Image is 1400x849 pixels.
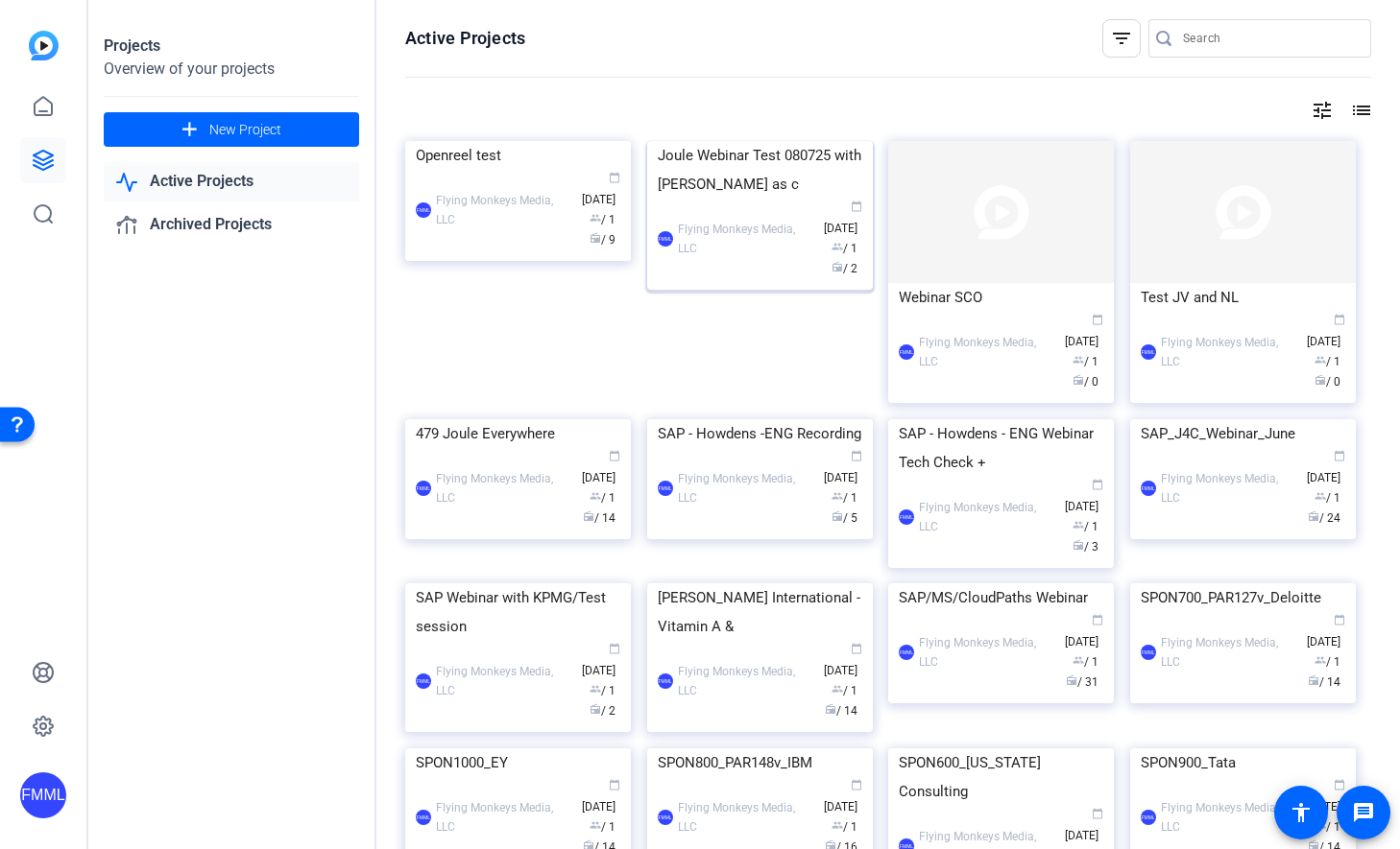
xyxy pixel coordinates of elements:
[899,419,1103,477] div: SAP - Howdens - ENG Webinar Tech Check +
[104,35,359,58] div: Projects
[832,510,843,522] span: radio
[1315,655,1340,669] span: / 1
[1161,333,1297,371] div: Flying Monkeys Media, LLC
[416,141,620,170] div: Openreel test
[1092,314,1103,325] span: calendar_today
[658,748,862,777] div: SPON800_PAR148v_IBM
[658,583,862,641] div: [PERSON_NAME] International - Vitamin A &
[436,798,572,837] div: Flying Monkeys Media, LLC
[832,684,857,697] span: / 1
[29,31,59,60] img: blue-gradient.svg
[416,583,620,641] div: SAP Webinar with KPMG/Test session
[609,172,620,183] span: calendar_today
[1073,654,1084,666] span: group
[1141,283,1345,312] div: Test JV and NL
[20,772,66,818] div: FMML
[919,333,1055,371] div: Flying Monkeys Media, LLC
[919,633,1055,672] div: Flying Monkeys Media, LLC
[590,704,616,718] span: / 2
[1073,354,1084,366] span: group
[1348,99,1371,122] mat-icon: list
[104,162,359,201] a: Active Projects
[832,511,857,525] span: / 5
[1073,539,1084,551] span: radio
[1110,27,1133,50] mat-icon: filter_list
[416,673,431,689] div: FMML
[1311,99,1334,122] mat-icon: tune
[1307,451,1345,484] span: [DATE]
[1315,354,1326,366] span: group
[899,344,914,360] div: FMML
[825,703,836,715] span: radio
[1092,808,1103,819] span: calendar_today
[1183,27,1356,50] input: Search
[590,213,616,226] span: / 1
[1308,511,1340,525] span: / 24
[1334,779,1345,790] span: calendar_today
[583,511,616,525] span: / 14
[1315,491,1340,505] span: / 1
[1066,674,1077,686] span: radio
[1073,655,1098,669] span: / 1
[590,490,601,502] span: group
[590,703,601,715] span: radio
[104,58,359,81] div: Overview of your projects
[832,241,843,252] span: group
[832,491,857,505] span: / 1
[832,820,857,834] span: / 1
[1334,314,1345,325] span: calendar_today
[832,261,843,272] span: radio
[416,481,431,496] div: FMML
[209,120,281,140] span: New Project
[899,583,1103,612] div: SAP/MS/CloudPaths Webinar
[1161,633,1297,672] div: Flying Monkeys Media, LLC
[658,141,862,199] div: Joule Webinar Test 080725 with [PERSON_NAME] as c
[590,820,616,834] span: / 1
[678,220,814,258] div: Flying Monkeys Media, LLC
[658,481,673,496] div: FMML
[658,419,862,448] div: SAP - Howdens -ENG Recording
[104,112,359,147] button: New Project
[1073,519,1084,531] span: group
[1315,355,1340,368] span: / 1
[590,684,616,697] span: / 1
[583,510,594,522] span: radio
[1073,355,1098,368] span: / 1
[609,450,620,461] span: calendar_today
[1141,481,1156,496] div: FMML
[1073,375,1098,389] span: / 0
[609,779,620,790] span: calendar_today
[851,450,862,461] span: calendar_today
[832,242,857,255] span: / 1
[590,491,616,505] span: / 1
[658,810,673,825] div: FMML
[832,683,843,695] span: group
[1065,480,1103,513] span: [DATE]
[678,469,814,507] div: Flying Monkeys Media, LLC
[832,262,857,275] span: / 2
[851,200,862,212] span: calendar_today
[1066,675,1098,689] span: / 31
[1315,375,1340,389] span: / 0
[582,780,620,814] span: [DATE]
[1141,583,1345,612] div: SPON700_PAR127v_Deloitte
[416,748,620,777] div: SPON1000_EY
[590,212,601,224] span: group
[1092,614,1103,625] span: calendar_today
[1352,801,1375,824] mat-icon: message
[590,233,616,247] span: / 9
[851,779,862,790] span: calendar_today
[178,118,202,142] mat-icon: add
[824,451,862,484] span: [DATE]
[590,819,601,831] span: group
[1315,654,1326,666] span: group
[590,683,601,695] span: group
[832,490,843,502] span: group
[1065,809,1103,842] span: [DATE]
[824,780,862,814] span: [DATE]
[1315,490,1326,502] span: group
[1092,479,1103,490] span: calendar_today
[416,419,620,448] div: 479 Joule Everywhere
[658,673,673,689] div: FMML
[1141,344,1156,360] div: FMML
